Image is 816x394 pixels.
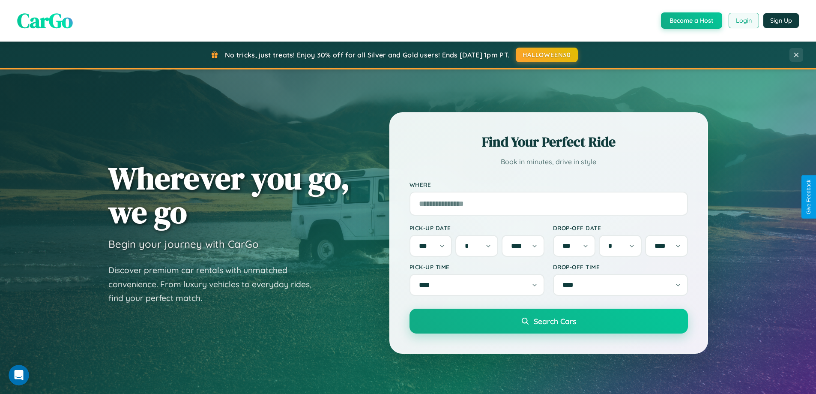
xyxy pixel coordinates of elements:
[409,263,544,271] label: Pick-up Time
[516,48,578,62] button: HALLOWEEN30
[553,224,688,232] label: Drop-off Date
[763,13,799,28] button: Sign Up
[729,13,759,28] button: Login
[806,180,812,214] div: Give Feedback
[409,132,688,151] h2: Find Your Perfect Ride
[409,309,688,334] button: Search Cars
[108,161,350,229] h1: Wherever you go, we go
[225,51,509,59] span: No tricks, just treats! Enjoy 30% off for all Silver and Gold users! Ends [DATE] 1pm PT.
[409,224,544,232] label: Pick-up Date
[534,316,576,326] span: Search Cars
[661,12,722,29] button: Become a Host
[409,181,688,188] label: Where
[553,263,688,271] label: Drop-off Time
[9,365,29,385] iframe: Intercom live chat
[108,238,259,250] h3: Begin your journey with CarGo
[108,263,323,305] p: Discover premium car rentals with unmatched convenience. From luxury vehicles to everyday rides, ...
[409,156,688,168] p: Book in minutes, drive in style
[17,6,73,35] span: CarGo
